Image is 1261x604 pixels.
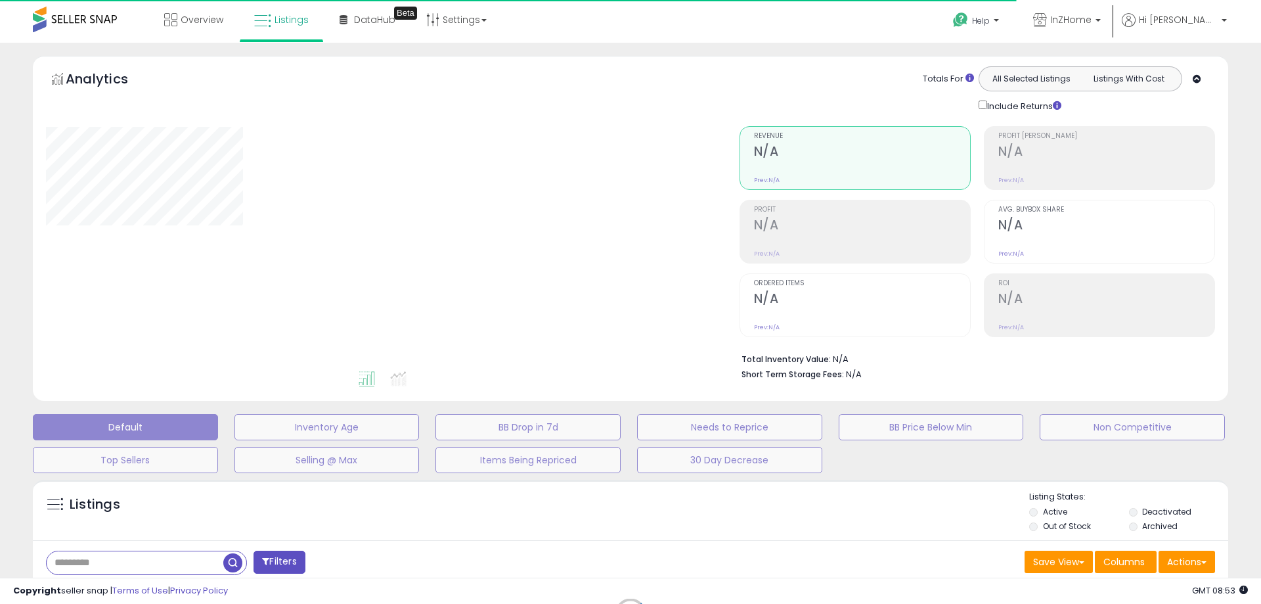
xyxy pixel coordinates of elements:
[754,323,780,331] small: Prev: N/A
[846,368,862,381] span: N/A
[741,369,844,380] b: Short Term Storage Fees:
[952,12,969,28] i: Get Help
[66,70,154,91] h5: Analytics
[234,447,420,473] button: Selling @ Max
[998,206,1214,214] span: Avg. Buybox Share
[1040,414,1225,440] button: Non Competitive
[839,414,1024,440] button: BB Price Below Min
[33,447,218,473] button: Top Sellers
[1122,13,1227,43] a: Hi [PERSON_NAME]
[754,206,970,214] span: Profit
[33,414,218,440] button: Default
[741,354,831,365] b: Total Inventory Value:
[998,280,1214,287] span: ROI
[354,13,395,26] span: DataHub
[754,176,780,184] small: Prev: N/A
[637,447,822,473] button: 30 Day Decrease
[754,291,970,309] h2: N/A
[754,133,970,140] span: Revenue
[998,291,1214,309] h2: N/A
[983,70,1080,87] button: All Selected Listings
[1050,13,1092,26] span: InZHome
[234,414,420,440] button: Inventory Age
[942,2,1012,43] a: Help
[754,144,970,162] h2: N/A
[754,280,970,287] span: Ordered Items
[998,176,1024,184] small: Prev: N/A
[181,13,223,26] span: Overview
[998,133,1214,140] span: Profit [PERSON_NAME]
[998,323,1024,331] small: Prev: N/A
[998,144,1214,162] h2: N/A
[13,584,61,597] strong: Copyright
[435,414,621,440] button: BB Drop in 7d
[1139,13,1218,26] span: Hi [PERSON_NAME]
[741,350,1205,366] li: N/A
[435,447,621,473] button: Items Being Repriced
[923,73,974,85] div: Totals For
[754,218,970,235] h2: N/A
[637,414,822,440] button: Needs to Reprice
[972,15,990,26] span: Help
[13,585,228,597] div: seller snap | |
[998,218,1214,235] h2: N/A
[394,7,417,20] div: Tooltip anchor
[1080,70,1178,87] button: Listings With Cost
[754,250,780,258] small: Prev: N/A
[998,250,1024,258] small: Prev: N/A
[275,13,309,26] span: Listings
[969,98,1077,113] div: Include Returns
